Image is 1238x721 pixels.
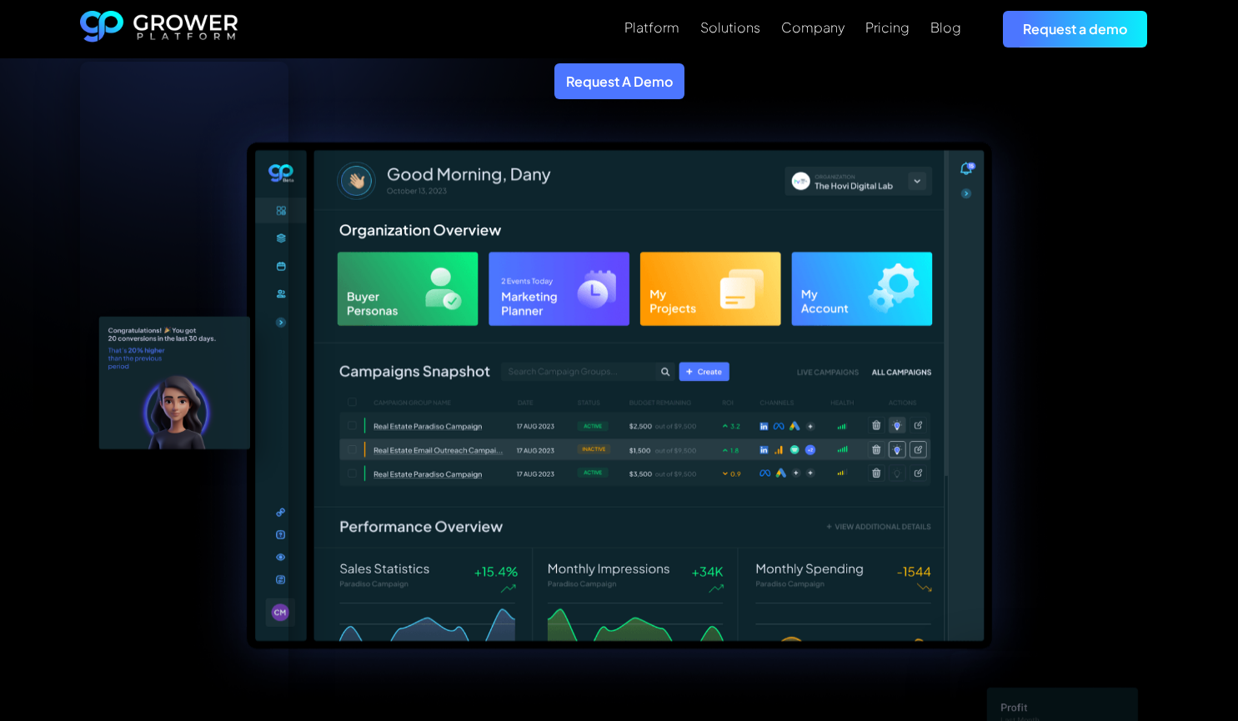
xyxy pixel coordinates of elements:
[930,18,961,38] a: Blog
[624,18,679,38] a: Platform
[80,11,238,48] a: home
[624,19,679,35] div: Platform
[188,88,1050,710] img: digital marketing reporting dashboard
[781,19,845,35] div: Company
[781,18,845,38] a: Company
[865,18,910,38] a: Pricing
[865,19,910,35] div: Pricing
[554,63,684,99] a: Request A Demo
[1003,11,1147,47] a: Request a demo
[700,19,760,35] div: Solutions
[930,19,961,35] div: Blog
[700,18,760,38] a: Solutions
